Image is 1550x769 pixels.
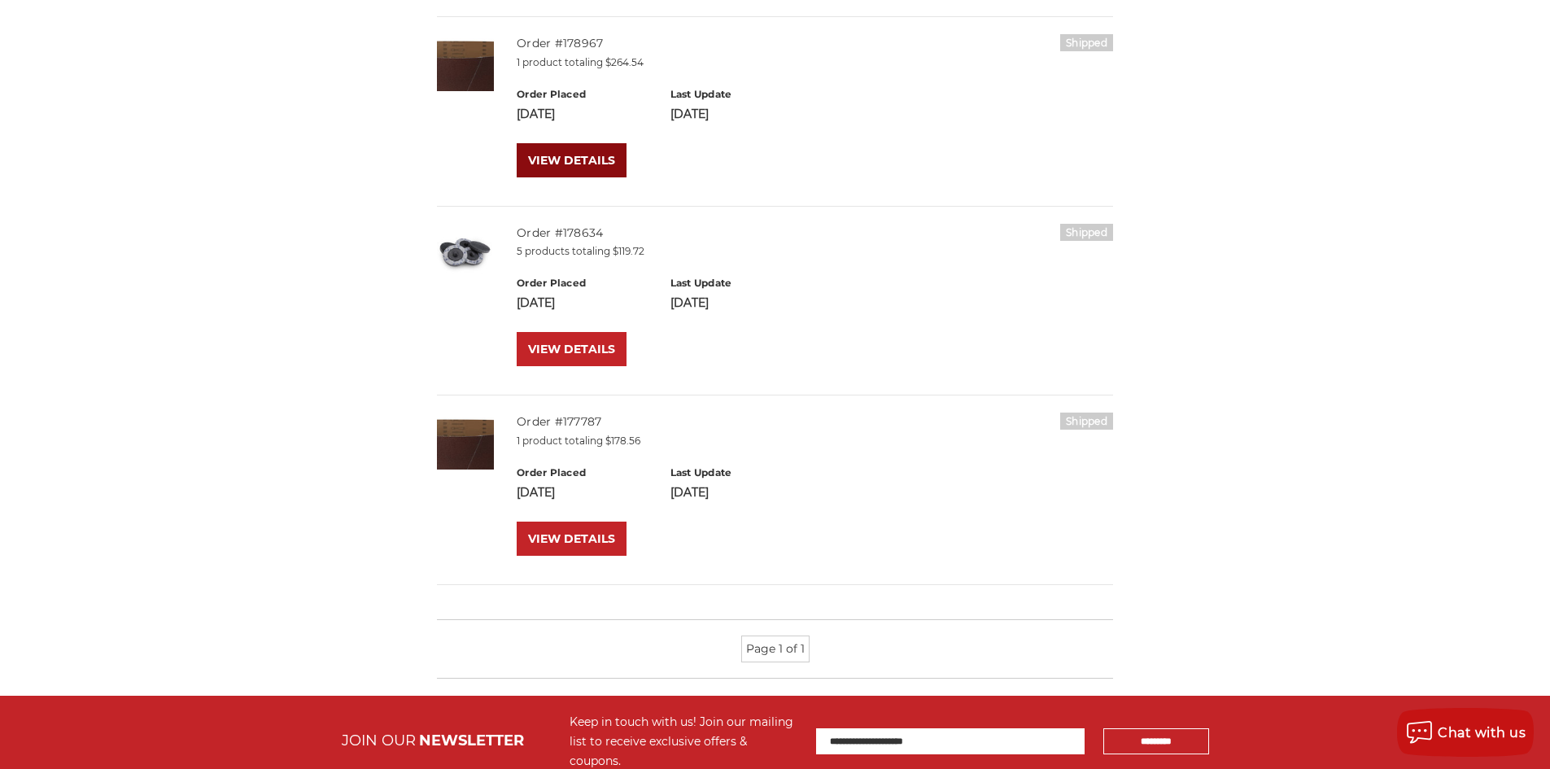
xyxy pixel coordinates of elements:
[517,87,653,102] h6: Order Placed
[670,465,806,480] h6: Last Update
[670,485,709,500] span: [DATE]
[517,414,601,429] a: Order #177787
[1060,34,1113,51] h6: Shipped
[517,485,555,500] span: [DATE]
[517,295,555,310] span: [DATE]
[517,434,1113,448] p: 1 product totaling $178.56
[517,276,653,291] h6: Order Placed
[517,522,627,556] a: VIEW DETAILS
[670,87,806,102] h6: Last Update
[517,332,627,366] a: VIEW DETAILS
[1438,725,1526,741] span: Chat with us
[342,732,416,749] span: JOIN OUR
[419,732,524,749] span: NEWSLETTER
[517,36,603,50] a: Order #178967
[1397,708,1534,757] button: Chat with us
[1060,224,1113,241] h6: Shipped
[517,143,627,177] a: VIEW DETAILS
[741,636,810,662] li: Page 1 of 1
[517,107,555,121] span: [DATE]
[517,244,1113,259] p: 5 products totaling $119.72
[517,55,1113,70] p: 1 product totaling $264.54
[1060,413,1113,430] h6: Shipped
[517,465,653,480] h6: Order Placed
[670,107,709,121] span: [DATE]
[670,276,806,291] h6: Last Update
[670,295,709,310] span: [DATE]
[517,225,603,240] a: Order #178634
